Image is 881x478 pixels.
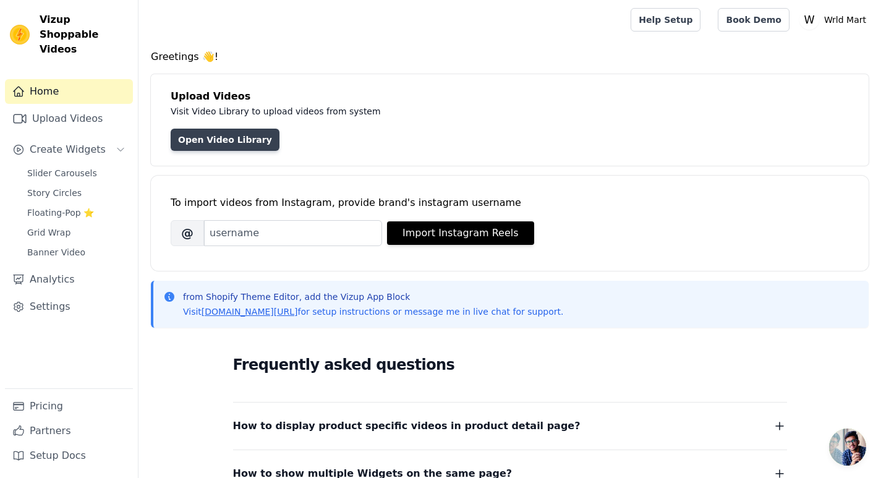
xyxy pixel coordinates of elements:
[10,25,30,45] img: Vizup
[171,220,204,246] span: @
[151,49,869,64] h4: Greetings 👋!
[387,221,534,245] button: Import Instagram Reels
[5,137,133,162] button: Create Widgets
[20,224,133,241] a: Grid Wrap
[819,9,871,31] p: Wrld Mart
[27,187,82,199] span: Story Circles
[27,167,97,179] span: Slider Carousels
[20,164,133,182] a: Slider Carousels
[5,294,133,319] a: Settings
[631,8,700,32] a: Help Setup
[718,8,789,32] a: Book Demo
[804,14,814,26] text: W
[233,352,787,377] h2: Frequently asked questions
[5,267,133,292] a: Analytics
[20,204,133,221] a: Floating-Pop ⭐
[171,89,849,104] h4: Upload Videos
[27,207,94,219] span: Floating-Pop ⭐
[233,417,787,435] button: How to display product specific videos in product detail page?
[5,419,133,443] a: Partners
[30,142,106,157] span: Create Widgets
[5,106,133,131] a: Upload Videos
[5,79,133,104] a: Home
[171,104,725,119] p: Visit Video Library to upload videos from system
[5,394,133,419] a: Pricing
[233,417,581,435] span: How to display product specific videos in product detail page?
[829,429,866,466] a: Open chat
[40,12,128,57] span: Vizup Shoppable Videos
[20,184,133,202] a: Story Circles
[27,246,85,258] span: Banner Video
[183,291,563,303] p: from Shopify Theme Editor, add the Vizup App Block
[204,220,382,246] input: username
[27,226,70,239] span: Grid Wrap
[171,195,849,210] div: To import videos from Instagram, provide brand's instagram username
[5,443,133,468] a: Setup Docs
[171,129,279,151] a: Open Video Library
[202,307,298,317] a: [DOMAIN_NAME][URL]
[20,244,133,261] a: Banner Video
[799,9,871,31] button: W Wrld Mart
[183,305,563,318] p: Visit for setup instructions or message me in live chat for support.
